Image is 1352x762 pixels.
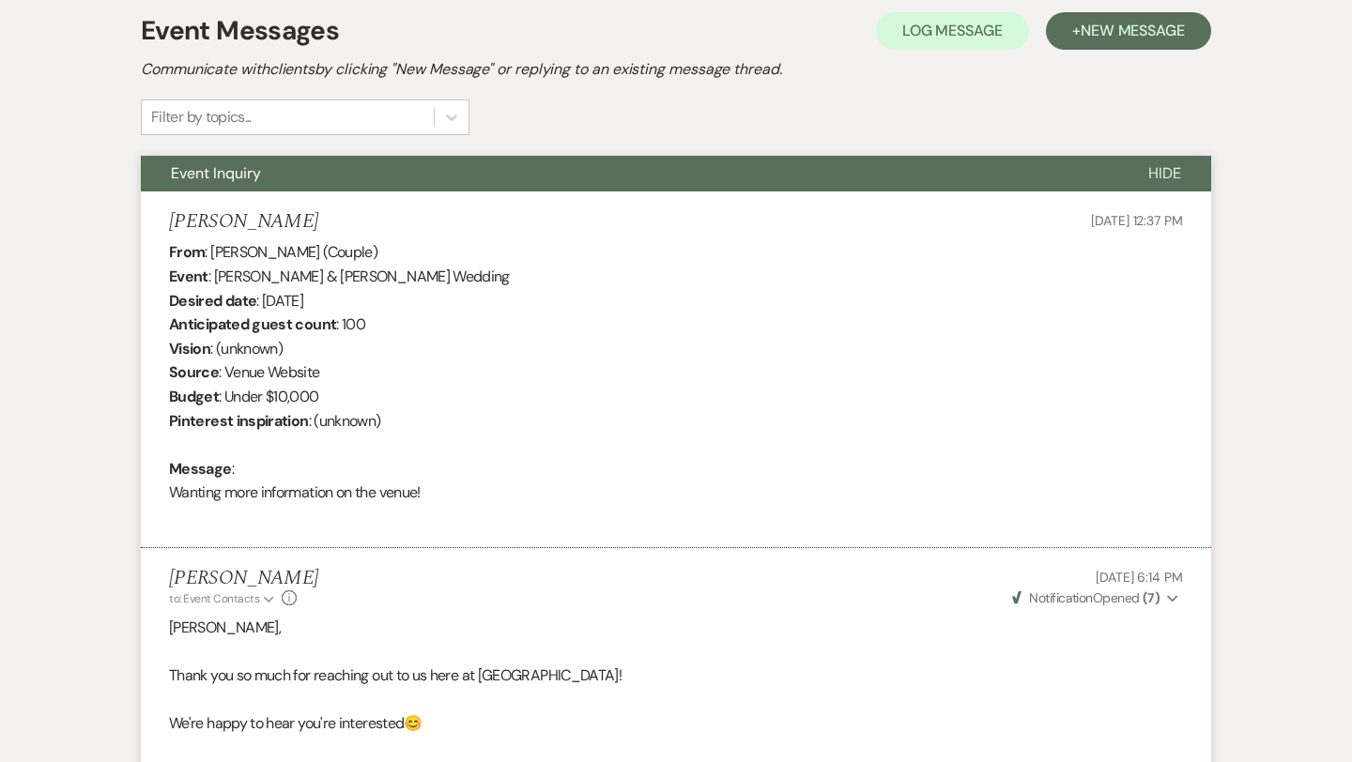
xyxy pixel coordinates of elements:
b: From [169,242,205,262]
span: Hide [1148,163,1181,183]
span: Opened [1012,589,1160,606]
span: New Message [1081,21,1185,40]
h5: [PERSON_NAME] [169,210,318,234]
strong: ( 7 ) [1143,589,1160,606]
p: 😊 [169,711,1183,736]
button: NotificationOpened (7) [1009,588,1183,608]
b: Vision [169,339,210,358]
button: +New Message [1046,12,1211,50]
span: Log Message [902,21,1003,40]
span: Thank you so much for reaching out to us here at [GEOGRAPHIC_DATA]! [169,665,622,685]
span: Notification [1029,589,1092,606]
h2: Communicate with clients by clicking "New Message" or replying to an existing message thread. [141,58,1211,81]
button: Hide [1118,156,1211,191]
button: Log Message [876,12,1029,50]
h1: Event Messages [141,11,339,51]
div: : [PERSON_NAME] (Couple) : [PERSON_NAME] & [PERSON_NAME] Wedding : [DATE] : 100 : (unknown) : Ven... [169,240,1183,528]
span: [DATE] 12:37 PM [1091,212,1183,229]
b: Message [169,459,232,479]
b: Source [169,362,219,382]
b: Pinterest inspiration [169,411,309,431]
button: Event Inquiry [141,156,1118,191]
button: to: Event Contacts [169,590,277,607]
b: Budget [169,387,219,406]
b: Event [169,267,208,286]
h5: [PERSON_NAME] [169,567,318,590]
span: Event Inquiry [171,163,261,183]
b: Anticipated guest count [169,314,336,334]
b: Desired date [169,291,256,311]
p: [PERSON_NAME], [169,616,1183,640]
div: Filter by topics... [151,106,252,129]
span: We're happy to hear you're interested [169,713,404,733]
span: to: Event Contacts [169,591,259,606]
span: [DATE] 6:14 PM [1096,569,1183,586]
